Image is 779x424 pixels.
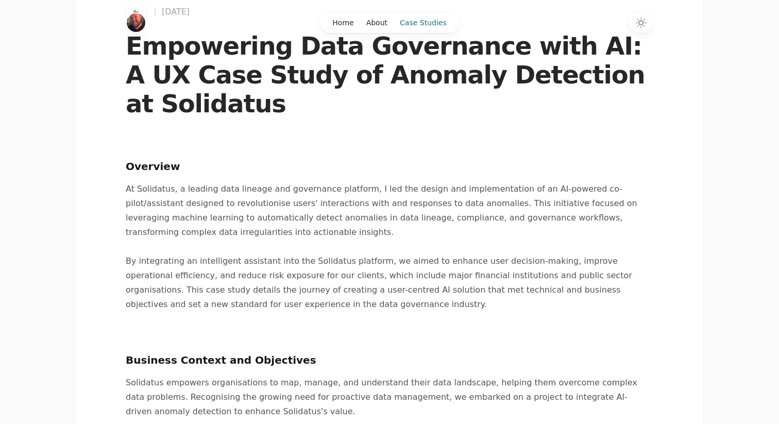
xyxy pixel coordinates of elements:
[162,5,190,19] span: [DATE]
[127,13,145,32] a: Home
[126,182,653,240] p: At Solidatus, a leading data lineage and governance platform, I led the design and implementation...
[126,159,653,174] h2: Overview
[326,12,360,33] a: Home
[629,12,653,33] button: Switch to dark theme
[360,12,394,33] a: About
[126,2,146,22] button: Go back to works
[126,31,653,118] h1: Empowering Data Governance with AI: A UX Case Study of Anomaly Detection at Solidatus
[126,376,653,419] p: Solidatus empowers organisations to map, manage, and understand their data landscape, helping the...
[126,254,653,312] p: By integrating an intelligent assistant into the Solidatus platform, we aimed to enhance user dec...
[126,353,653,367] h2: Business Context and Objectives
[394,12,453,33] a: Case Studies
